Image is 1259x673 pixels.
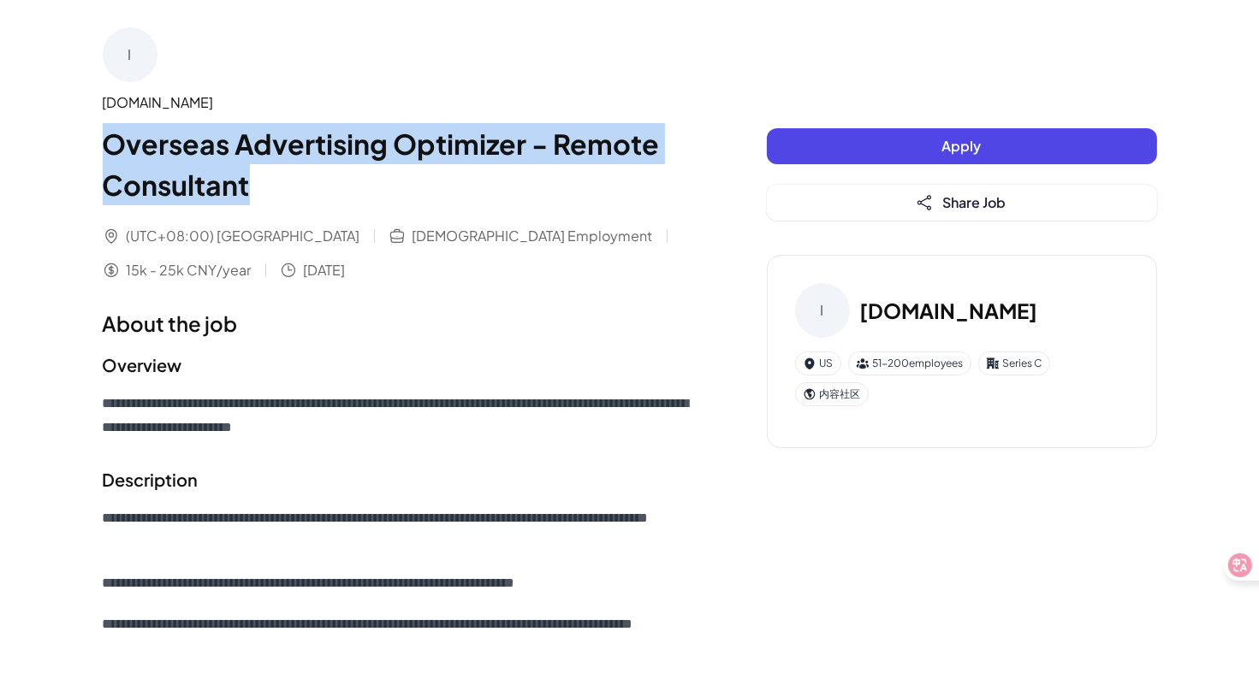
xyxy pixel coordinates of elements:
[103,92,698,113] div: [DOMAIN_NAME]
[860,295,1038,326] h3: [DOMAIN_NAME]
[103,352,698,378] h2: Overview
[103,27,157,82] div: I
[848,351,971,375] div: 51-200 employees
[413,226,653,246] span: [DEMOGRAPHIC_DATA] Employment
[103,467,698,493] h2: Description
[767,185,1157,221] button: Share Job
[978,351,1050,375] div: Series C
[103,123,698,205] h1: Overseas Advertising Optimizer - Remote Consultant
[127,260,252,280] span: 15k - 25k CNY/year
[304,260,346,280] span: [DATE]
[127,226,360,246] span: (UTC+08:00) [GEOGRAPHIC_DATA]
[795,283,850,338] div: I
[795,351,841,375] div: US
[795,382,869,406] div: 内容社区
[103,308,698,339] h1: About the job
[767,128,1157,164] button: Apply
[942,137,982,155] span: Apply
[943,193,1007,211] span: Share Job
